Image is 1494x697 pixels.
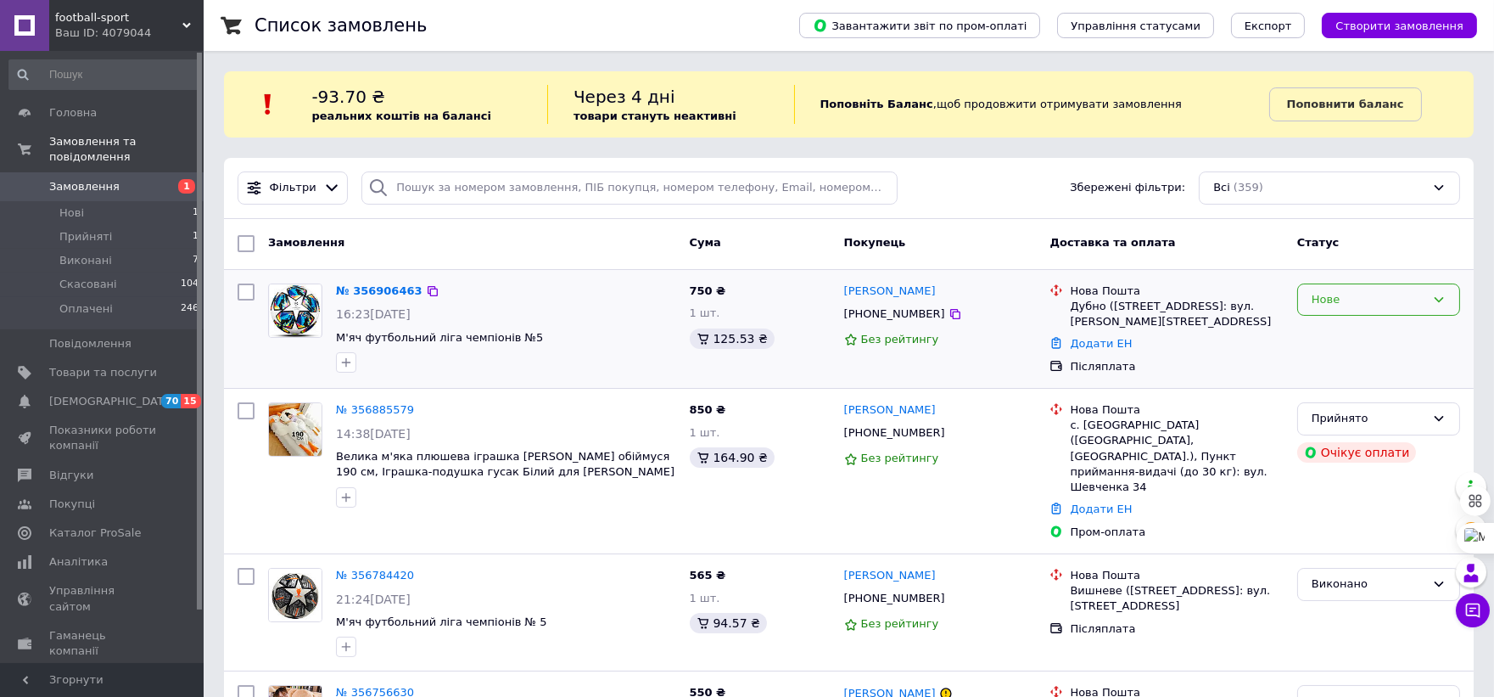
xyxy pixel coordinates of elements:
[690,613,767,633] div: 94.57 ₴
[311,110,491,122] b: реальних коштів на балансі
[336,593,411,606] span: 21:24[DATE]
[1070,284,1283,299] div: Нова Пошта
[181,301,199,317] span: 246
[1456,593,1490,627] button: Чат з покупцем
[690,569,726,582] span: 565 ₴
[336,615,547,628] a: М'яч футбольний ліга чемпіонів № 5
[861,617,939,630] span: Без рейтингу
[574,110,736,122] b: товари стануть неактивні
[1070,418,1283,495] div: с. [GEOGRAPHIC_DATA] ([GEOGRAPHIC_DATA], [GEOGRAPHIC_DATA].), Пункт приймання-видачі (до 30 кг): ...
[336,450,674,494] a: Велика м'яка плюшева іграшка [PERSON_NAME] обіймуся 190 см, Іграшка-подушка гусак Білий для [PERS...
[813,18,1027,33] span: Завантажити звіт по пром-оплаті
[1213,180,1230,196] span: Всі
[1234,181,1263,194] span: (359)
[794,85,1269,124] div: , щоб продовжити отримувати замовлення
[336,284,422,297] a: № 356906463
[690,447,775,468] div: 164.90 ₴
[268,236,344,249] span: Замовлення
[336,403,414,416] a: № 356885579
[255,92,281,117] img: :exclamation:
[1070,503,1132,515] a: Додати ЕН
[49,468,93,483] span: Відгуки
[844,402,936,419] a: [PERSON_NAME]
[844,426,945,439] span: [PHONE_NUMBER]
[49,554,108,570] span: Аналітика
[1071,20,1200,32] span: Управління статусами
[690,329,775,349] div: 125.53 ₴
[690,592,720,604] span: 1 шт.
[55,25,204,41] div: Ваш ID: 4079044
[361,171,898,205] input: Пошук за номером замовлення, ПІБ покупця, номером телефону, Email, номером накладної
[844,236,906,249] span: Покупець
[1305,19,1477,31] a: Створити замовлення
[49,179,120,194] span: Замовлення
[690,426,720,439] span: 1 шт.
[49,526,141,541] span: Каталог ProSale
[1049,236,1175,249] span: Доставка та оплата
[49,423,157,453] span: Показники роботи компанії
[1269,87,1422,121] a: Поповнити баланс
[1312,410,1425,428] div: Прийнято
[1070,359,1283,374] div: Післяплата
[161,394,181,408] span: 70
[59,301,113,317] span: Оплачені
[1322,13,1477,38] button: Створити замовлення
[799,13,1040,38] button: Завантажити звіт по пром-оплаті
[59,205,84,221] span: Нові
[574,87,675,107] span: Через 4 дні
[49,336,131,351] span: Повідомлення
[268,284,322,338] a: Фото товару
[1070,583,1283,614] div: Вишневе ([STREET_ADDRESS]: вул. [STREET_ADDRESS]
[1297,236,1340,249] span: Статус
[193,205,199,221] span: 1
[59,229,112,245] span: Прийняті
[269,403,322,456] img: Фото товару
[1070,337,1132,350] a: Додати ЕН
[1070,621,1283,637] div: Післяплата
[1070,180,1185,196] span: Збережені фільтри:
[690,306,720,319] span: 1 шт.
[820,98,933,110] b: Поповніть Баланс
[193,229,199,245] span: 1
[55,10,182,25] span: football-sport
[49,628,157,659] span: Гаманець компанії
[1070,402,1283,418] div: Нова Пошта
[844,307,945,320] span: [PHONE_NUMBER]
[844,592,945,604] span: [PHONE_NUMBER]
[844,568,936,584] a: [PERSON_NAME]
[1070,299,1283,329] div: Дубно ([STREET_ADDRESS]: вул. [PERSON_NAME][STREET_ADDRESS]
[59,277,117,292] span: Скасовані
[59,253,112,268] span: Виконані
[1070,525,1283,540] div: Пром-оплата
[1070,568,1283,583] div: Нова Пошта
[844,284,936,300] a: [PERSON_NAME]
[690,284,726,297] span: 750 ₴
[1312,576,1425,593] div: Виконано
[255,15,427,36] h1: Список замовлень
[270,284,322,337] img: Фото товару
[49,134,204,165] span: Замовлення та повідомлення
[311,87,384,107] span: -93.70 ₴
[268,402,322,457] a: Фото товару
[178,179,195,194] span: 1
[49,365,157,380] span: Товари та послуги
[193,253,199,268] span: 7
[268,568,322,622] a: Фото товару
[49,497,95,512] span: Покупці
[861,333,939,346] span: Без рейтингу
[690,403,726,416] span: 850 ₴
[269,569,322,621] img: Фото товару
[336,331,543,344] a: М'яч футбольний ліга чемпіонів №5
[270,180,316,196] span: Фільтри
[336,307,411,321] span: 16:23[DATE]
[861,452,939,464] span: Без рейтингу
[49,583,157,614] span: Управління сайтом
[690,236,721,249] span: Cума
[336,427,411,441] span: 14:38[DATE]
[1057,13,1214,38] button: Управління статусами
[1287,98,1404,110] b: Поповнити баланс
[181,394,200,408] span: 15
[1245,20,1292,32] span: Експорт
